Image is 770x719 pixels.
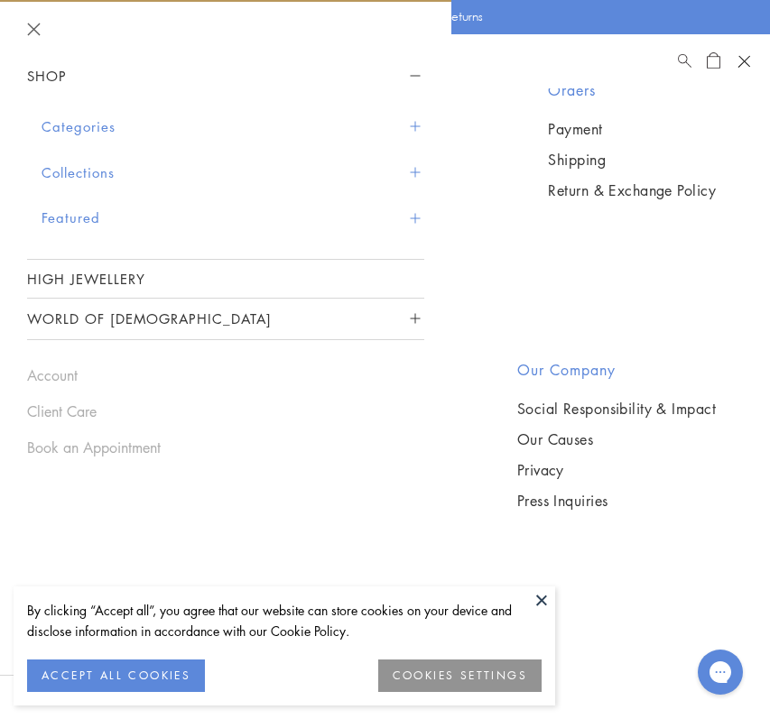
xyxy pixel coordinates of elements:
a: Account [27,365,424,385]
a: Search [678,51,691,72]
a: High Jewellery [27,260,424,298]
button: Collections [42,150,424,196]
nav: Sidebar navigation [27,56,424,340]
a: Open Shopping Bag [707,51,720,72]
iframe: Gorgias live chat messenger [689,643,752,701]
a: Book an Appointment [27,438,424,457]
button: Close navigation [27,23,41,36]
button: Featured [42,195,424,241]
h2: Our Company [517,359,716,381]
a: Social Responsibility & Impact [517,399,716,419]
button: Open navigation [730,48,757,75]
h2: Orders [548,79,716,101]
button: COOKIES SETTINGS [378,659,542,692]
a: Return & Exchange Policy [548,180,716,200]
button: World of [DEMOGRAPHIC_DATA] [27,299,424,339]
a: Client Care [27,401,424,421]
div: By clicking “Accept all”, you agree that our website can store cookies on your device and disclos... [27,600,542,641]
button: ACCEPT ALL COOKIES [27,659,205,692]
button: Categories [42,104,424,150]
a: Shipping [548,150,716,170]
a: Privacy [517,460,716,480]
a: Our Causes [517,429,716,449]
button: Shop [27,56,424,97]
a: Payment [548,119,716,139]
a: Press Inquiries [517,491,716,511]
